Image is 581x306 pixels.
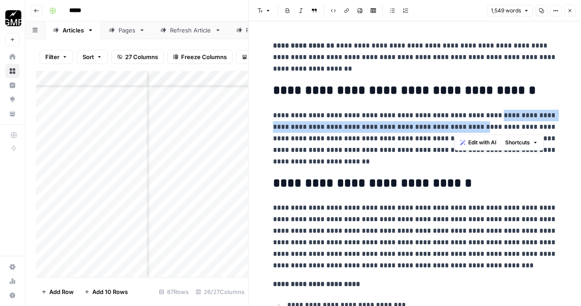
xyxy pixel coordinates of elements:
a: Refresh Outline [229,21,306,39]
a: Your Data [5,107,20,121]
span: Freeze Columns [181,52,227,61]
a: Refresh Article [153,21,229,39]
div: Pages [119,26,135,35]
a: Articles [45,21,101,39]
a: Opportunities [5,92,20,107]
span: Sort [83,52,94,61]
span: 1,549 words [491,7,521,15]
button: Workspace: Growth Marketing Pro [5,7,20,29]
button: 1,549 words [487,5,533,16]
button: Shortcuts [502,137,541,148]
span: Edit with AI [468,139,496,147]
button: Edit with AI [457,137,500,148]
button: Add 10 Rows [79,285,133,299]
a: Usage [5,274,20,288]
a: Home [5,50,20,64]
button: Help + Support [5,288,20,302]
a: Browse [5,64,20,78]
span: Shortcuts [505,139,530,147]
button: Freeze Columns [167,50,233,64]
span: Add Row [49,287,74,296]
img: Growth Marketing Pro Logo [5,10,21,26]
div: 26/27 Columns [192,285,248,299]
a: Insights [5,78,20,92]
button: Add Row [36,285,79,299]
div: Refresh Article [170,26,211,35]
span: Filter [45,52,59,61]
a: Pages [101,21,153,39]
span: Add 10 Rows [92,287,128,296]
div: 87 Rows [155,285,192,299]
button: 27 Columns [111,50,164,64]
div: Articles [63,26,84,35]
button: Filter [40,50,73,64]
a: Settings [5,260,20,274]
span: 27 Columns [125,52,158,61]
button: Sort [77,50,108,64]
